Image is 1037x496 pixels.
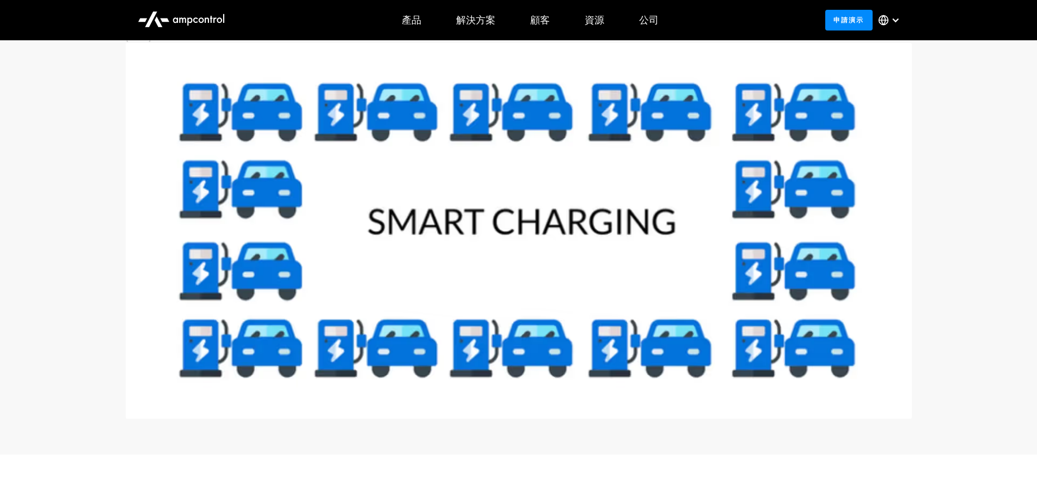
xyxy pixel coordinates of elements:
font: 產品 [402,13,421,27]
font: 資源 [585,13,604,27]
div: 顧客 [530,14,550,26]
div: 產品 [402,14,421,26]
font: 顧客 [530,13,550,27]
div: 解決方案 [456,14,495,26]
a: 申請演示 [825,10,873,30]
div: 資源 [585,14,604,26]
div: 公司 [639,14,659,26]
font: 解決方案 [456,13,495,27]
font: 公司 [639,13,659,27]
font: 申請演示 [833,15,864,25]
